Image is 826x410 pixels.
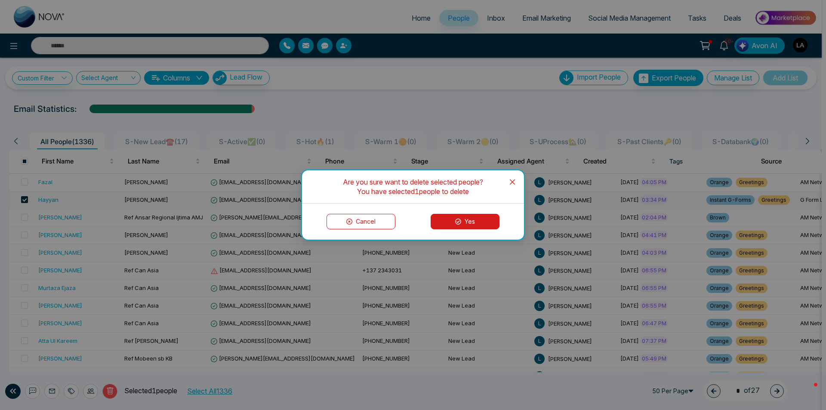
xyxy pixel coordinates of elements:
[797,381,817,401] iframe: Intercom live chat
[509,179,516,185] span: close
[319,177,507,196] div: Are you sure want to delete selected people? You have selected 1 people to delete
[327,214,395,229] button: Cancel
[501,170,524,194] button: Close
[431,214,499,229] button: Yes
